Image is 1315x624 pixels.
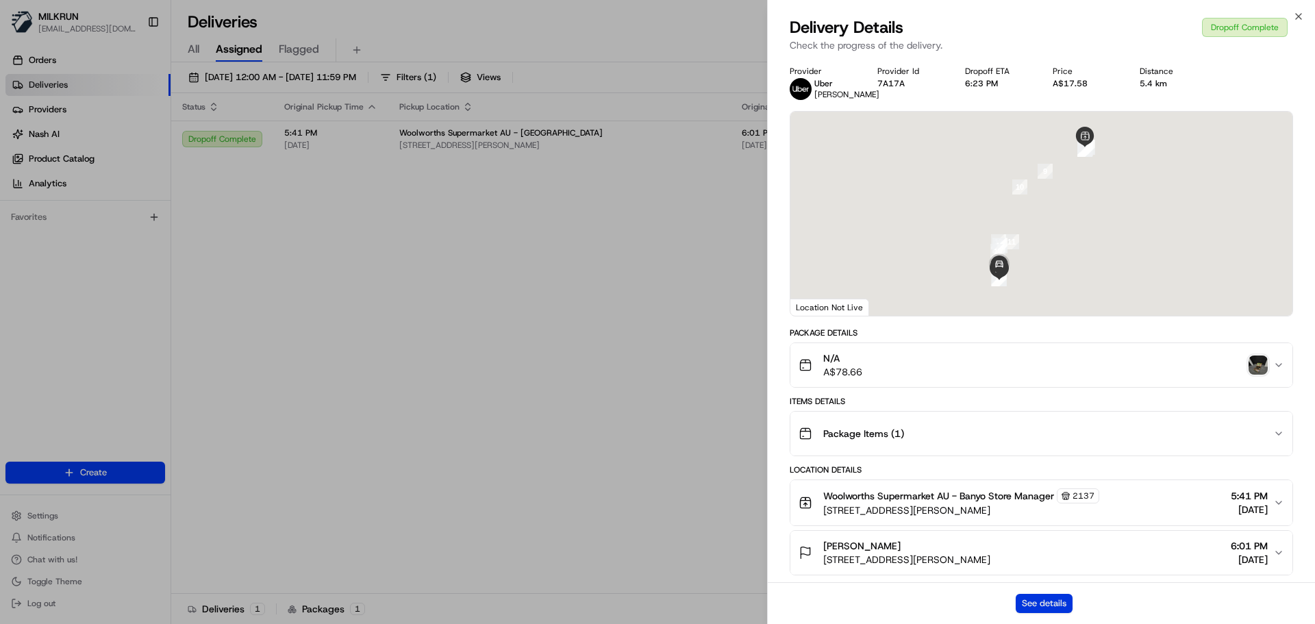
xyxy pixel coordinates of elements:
button: N/AA$78.66photo_proof_of_delivery image [790,343,1292,387]
span: [STREET_ADDRESS][PERSON_NAME] [823,553,990,566]
span: [DATE] [1231,503,1268,516]
p: Check the progress of the delivery. [790,38,1293,52]
div: Provider [790,66,855,77]
span: [DATE] [1231,553,1268,566]
img: uber-new-logo.jpeg [790,78,812,100]
div: Items Details [790,396,1293,407]
img: photo_proof_of_delivery image [1249,355,1268,375]
div: 8 [1080,140,1095,155]
div: 5.4 km [1140,78,1205,89]
div: 12 [991,234,1006,249]
div: Dropoff ETA [965,66,1031,77]
div: 5 [1077,142,1092,157]
button: Package Items (1) [790,412,1292,455]
span: 6:01 PM [1231,539,1268,553]
span: [PERSON_NAME] [823,539,901,553]
div: Package Details [790,327,1293,338]
span: 5:41 PM [1231,489,1268,503]
span: A$78.66 [823,365,862,379]
span: N/A [823,351,862,365]
div: 6:23 PM [965,78,1031,89]
div: Location Details [790,464,1293,475]
button: [PERSON_NAME][STREET_ADDRESS][PERSON_NAME]6:01 PM[DATE] [790,531,1292,575]
div: 7 [1079,140,1094,155]
div: Location Not Live [790,299,869,316]
div: Distance [1140,66,1205,77]
button: 7A17A [877,78,905,89]
div: 14 [992,238,1007,253]
div: 6 [1078,141,1093,156]
span: Woolworths Supermarket AU - Banyo Store Manager [823,489,1054,503]
div: 15 [990,244,1005,259]
div: 13 [992,238,1007,253]
div: A$17.58 [1053,78,1118,89]
div: 9 [1038,164,1053,179]
button: See details [1016,594,1073,613]
span: Delivery Details [790,16,903,38]
span: Uber [814,78,833,89]
div: 11 [1004,234,1019,249]
span: [STREET_ADDRESS][PERSON_NAME] [823,503,1099,517]
div: Provider Id [877,66,943,77]
div: 10 [1012,179,1027,195]
span: Package Items ( 1 ) [823,427,904,440]
div: Price [1053,66,1118,77]
button: Woolworths Supermarket AU - Banyo Store Manager2137[STREET_ADDRESS][PERSON_NAME]5:41 PM[DATE] [790,480,1292,525]
span: 2137 [1073,490,1094,501]
span: [PERSON_NAME] [814,89,879,100]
